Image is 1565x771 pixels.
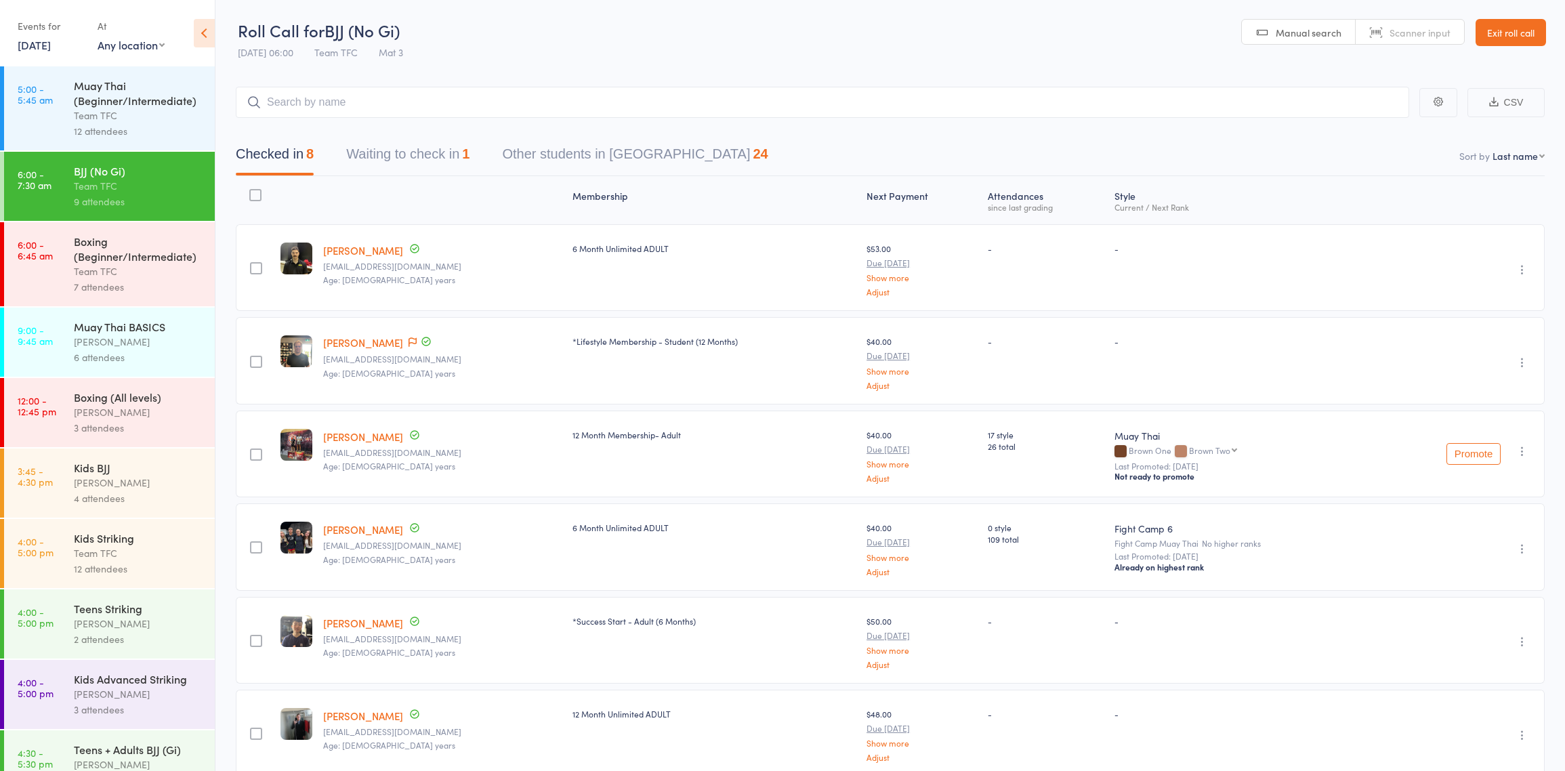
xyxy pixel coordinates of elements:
div: $40.00 [867,522,977,575]
small: Michael4mcgrath@gmail.com [323,634,561,644]
div: Not ready to promote [1114,471,1366,482]
div: Boxing (All levels) [74,390,203,404]
a: [PERSON_NAME] [323,243,403,257]
div: [PERSON_NAME] [74,686,203,702]
div: [PERSON_NAME] [74,475,203,491]
div: [PERSON_NAME] [74,404,203,420]
div: - [1114,335,1366,347]
time: 4:00 - 5:00 pm [18,677,54,699]
a: Exit roll call [1476,19,1546,46]
a: Adjust [867,381,977,390]
div: - [1114,243,1366,254]
div: - [988,615,1104,627]
span: Age: [DEMOGRAPHIC_DATA] years [323,554,455,565]
a: Adjust [867,660,977,669]
time: 4:00 - 5:00 pm [18,536,54,558]
small: Due [DATE] [867,537,977,547]
span: 0 style [988,522,1104,533]
span: Manual search [1276,26,1341,39]
div: $40.00 [867,335,977,389]
a: Show more [867,459,977,468]
div: Fight Camp 6 [1114,522,1366,535]
div: 12 attendees [74,123,203,139]
div: Fight Camp Muay Thai [1114,539,1366,547]
small: Due [DATE] [867,444,977,454]
a: Adjust [867,474,977,482]
span: No higher ranks [1202,537,1261,549]
a: Show more [867,738,977,747]
span: 109 total [988,533,1104,545]
div: Muay Thai (Beginner/Intermediate) [74,78,203,108]
div: Already on highest rank [1114,562,1366,572]
button: Waiting to check in1 [346,140,469,175]
a: 6:00 -6:45 amBoxing (Beginner/Intermediate)Team TFC7 attendees [4,222,215,306]
div: Kids Advanced Striking [74,671,203,686]
button: Checked in8 [236,140,314,175]
a: 5:00 -5:45 amMuay Thai (Beginner/Intermediate)Team TFC12 attendees [4,66,215,150]
div: 9 attendees [74,194,203,209]
div: At [98,15,165,37]
span: Age: [DEMOGRAPHIC_DATA] years [323,367,455,379]
small: Last Promoted: [DATE] [1114,461,1366,471]
span: Mat 3 [379,45,403,59]
a: 12:00 -12:45 pmBoxing (All levels)[PERSON_NAME]3 attendees [4,378,215,447]
small: Due [DATE] [867,631,977,640]
time: 4:30 - 5:30 pm [18,747,53,769]
small: lukefelixob@gmail.com [323,262,561,271]
div: BJJ (No Gi) [74,163,203,178]
span: Age: [DEMOGRAPHIC_DATA] years [323,739,455,751]
a: Adjust [867,287,977,296]
div: $50.00 [867,615,977,669]
div: 3 attendees [74,702,203,717]
div: Any location [98,37,165,52]
div: 4 attendees [74,491,203,506]
div: [PERSON_NAME] [74,334,203,350]
div: 24 [753,146,768,161]
div: Membership [567,182,861,218]
div: Brown One [1114,446,1366,457]
img: image1742983905.png [280,522,312,554]
a: Show more [867,367,977,375]
div: Kids BJJ [74,460,203,475]
time: 9:00 - 9:45 am [18,325,53,346]
time: 3:45 - 4:30 pm [18,465,53,487]
a: [PERSON_NAME] [323,335,403,350]
span: Age: [DEMOGRAPHIC_DATA] years [323,646,455,658]
img: image1700535625.png [280,335,312,367]
a: 4:00 -5:00 pmKids Advanced Striking[PERSON_NAME]3 attendees [4,660,215,729]
small: samb04040@gmail.com [323,354,561,364]
div: Team TFC [74,264,203,279]
a: [PERSON_NAME] [323,522,403,537]
img: image1734733287.png [280,429,312,461]
div: - [1114,708,1366,720]
div: 6 Month Unlimited ADULT [572,522,856,533]
div: 3 attendees [74,420,203,436]
div: 12 Month Membership- Adult [572,429,856,440]
div: Events for [18,15,84,37]
div: Next Payment [861,182,982,218]
label: Sort by [1459,149,1490,163]
div: Kids Striking [74,530,203,545]
a: [PERSON_NAME] [323,616,403,630]
div: Team TFC [74,108,203,123]
div: since last grading [988,203,1104,211]
div: *Success Start - Adult (6 Months) [572,615,856,627]
div: Muay Thai BASICS [74,319,203,334]
small: Due [DATE] [867,724,977,733]
div: Teens Striking [74,601,203,616]
img: image1751576994.png [280,243,312,274]
div: [PERSON_NAME] [74,616,203,631]
a: Show more [867,553,977,562]
a: [PERSON_NAME] [323,709,403,723]
div: Atten­dances [982,182,1109,218]
span: Roll Call for [238,19,325,41]
a: 6:00 -7:30 amBJJ (No Gi)Team TFC9 attendees [4,152,215,221]
span: BJJ (No Gi) [325,19,400,41]
time: 4:00 - 5:00 pm [18,606,54,628]
div: - [988,335,1104,347]
time: 5:00 - 5:45 am [18,83,53,105]
span: [DATE] 06:00 [238,45,293,59]
a: 4:00 -5:00 pmTeens Striking[PERSON_NAME]2 attendees [4,589,215,659]
button: Promote [1446,443,1501,465]
a: Adjust [867,753,977,762]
